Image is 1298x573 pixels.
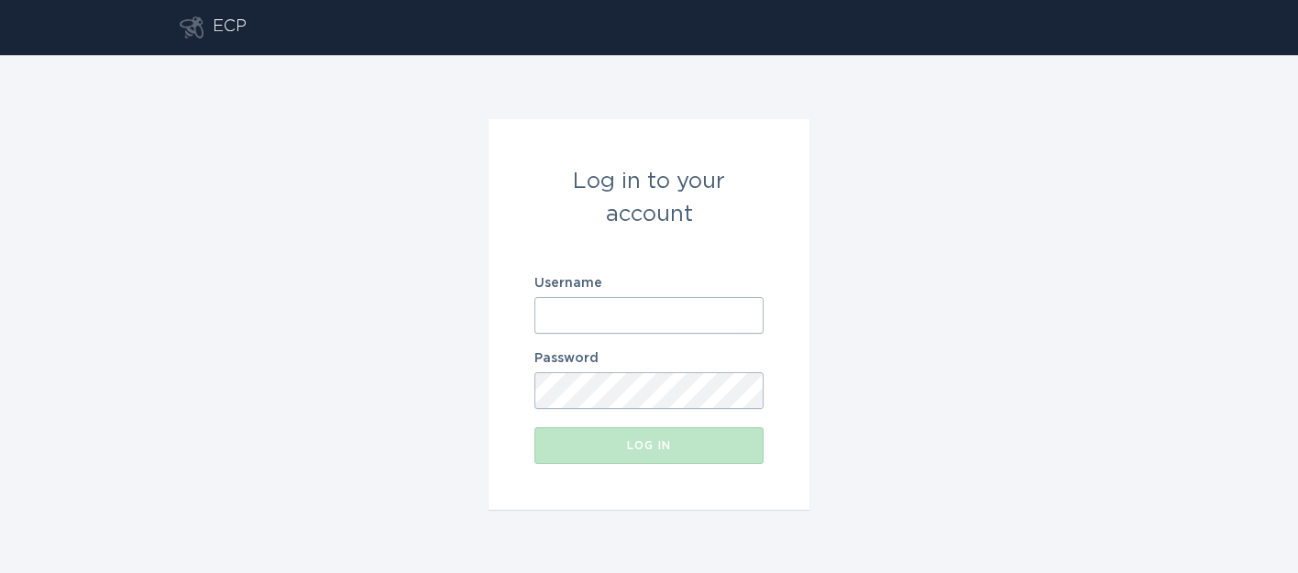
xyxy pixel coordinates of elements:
[534,427,764,464] button: Log in
[534,352,764,365] label: Password
[534,165,764,231] div: Log in to your account
[544,440,754,451] div: Log in
[534,277,764,290] label: Username
[213,17,247,39] div: ECP
[180,17,203,39] button: Go to dashboard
